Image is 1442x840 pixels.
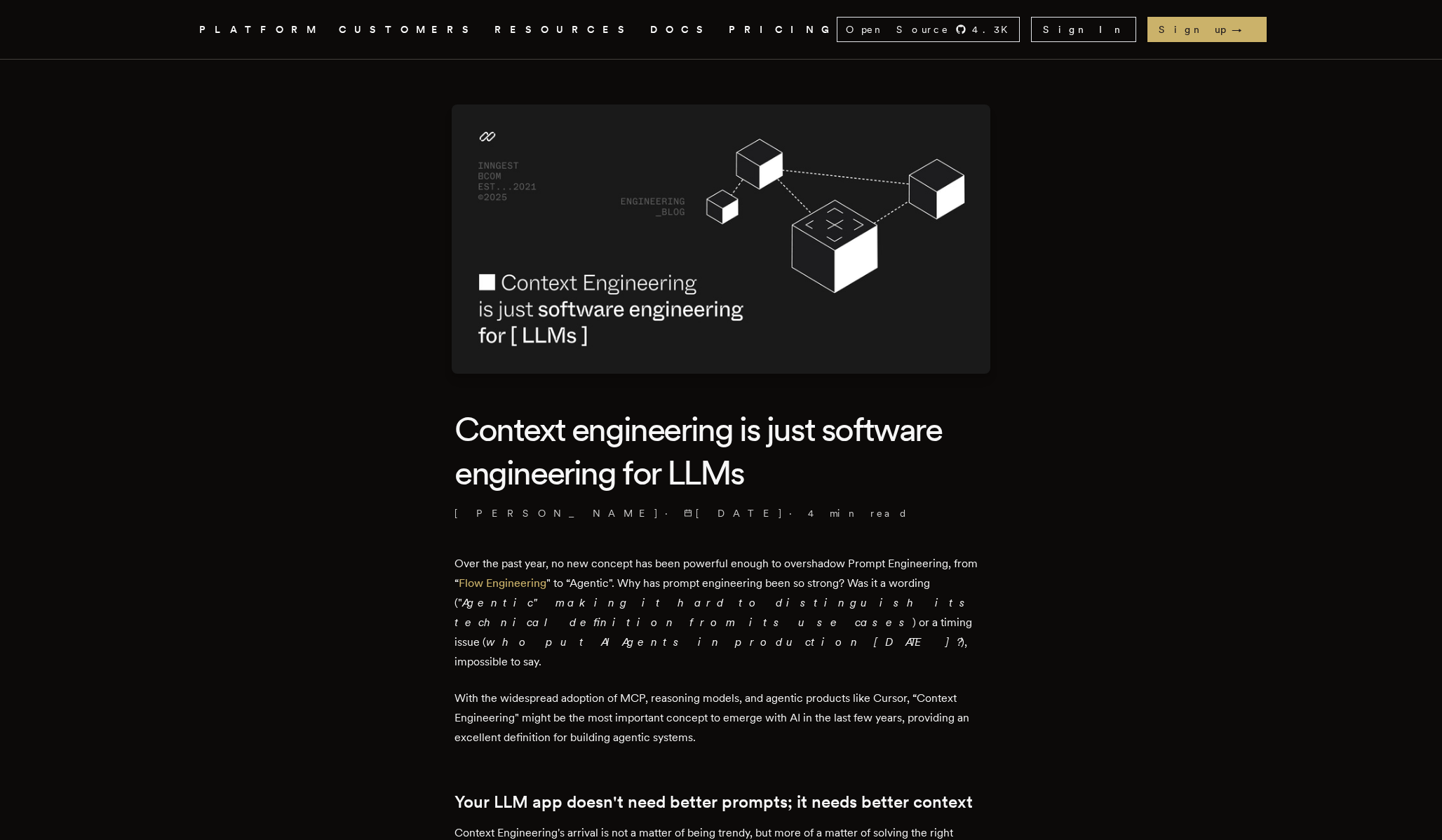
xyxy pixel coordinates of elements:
[454,792,988,812] h2: Your LLM app doesn't need better prompts; it needs better context
[454,689,988,747] p: With the widespread adoption of MCP, reasoning models, and agentic products like Cursor, “Context...
[972,22,1016,36] span: 4.3 K
[650,21,712,39] a: DOCS
[808,506,908,520] span: 4 min read
[729,21,837,39] a: PRICING
[1232,22,1255,36] span: →
[339,21,478,39] a: CUSTOMERS
[846,22,950,36] span: Open Source
[199,21,322,39] button: PLATFORM
[454,506,988,520] p: · ·
[486,635,961,649] em: who put AI Agents in production [DATE]?
[454,407,988,495] h1: Context engineering is just software engineering for LLMs
[494,21,633,39] button: RESOURCES
[1031,17,1136,42] a: Sign In
[452,104,990,374] img: Featured image for Context engineering is just software engineering for LLMs blog post
[459,576,546,590] a: Flow Engineering
[1147,17,1267,42] a: Sign up
[684,506,783,520] span: [DATE]
[454,554,988,672] p: Over the past year, no new concept has been powerful enough to overshadow Prompt Engineering, fro...
[454,596,973,629] em: Agentic" making it hard to distinguish its technical definition from its use cases
[454,506,659,520] a: [PERSON_NAME]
